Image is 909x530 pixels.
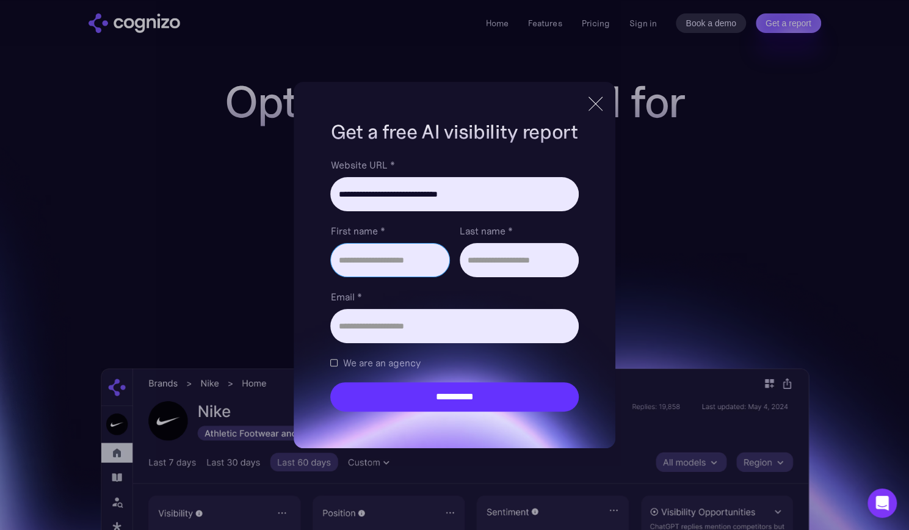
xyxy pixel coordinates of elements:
label: Website URL * [330,158,578,172]
label: Last name * [460,223,579,238]
h1: Get a free AI visibility report [330,118,578,145]
form: Brand Report Form [330,158,578,412]
label: Email * [330,289,578,304]
span: We are an agency [342,355,420,370]
label: First name * [330,223,449,238]
div: Open Intercom Messenger [867,488,897,518]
